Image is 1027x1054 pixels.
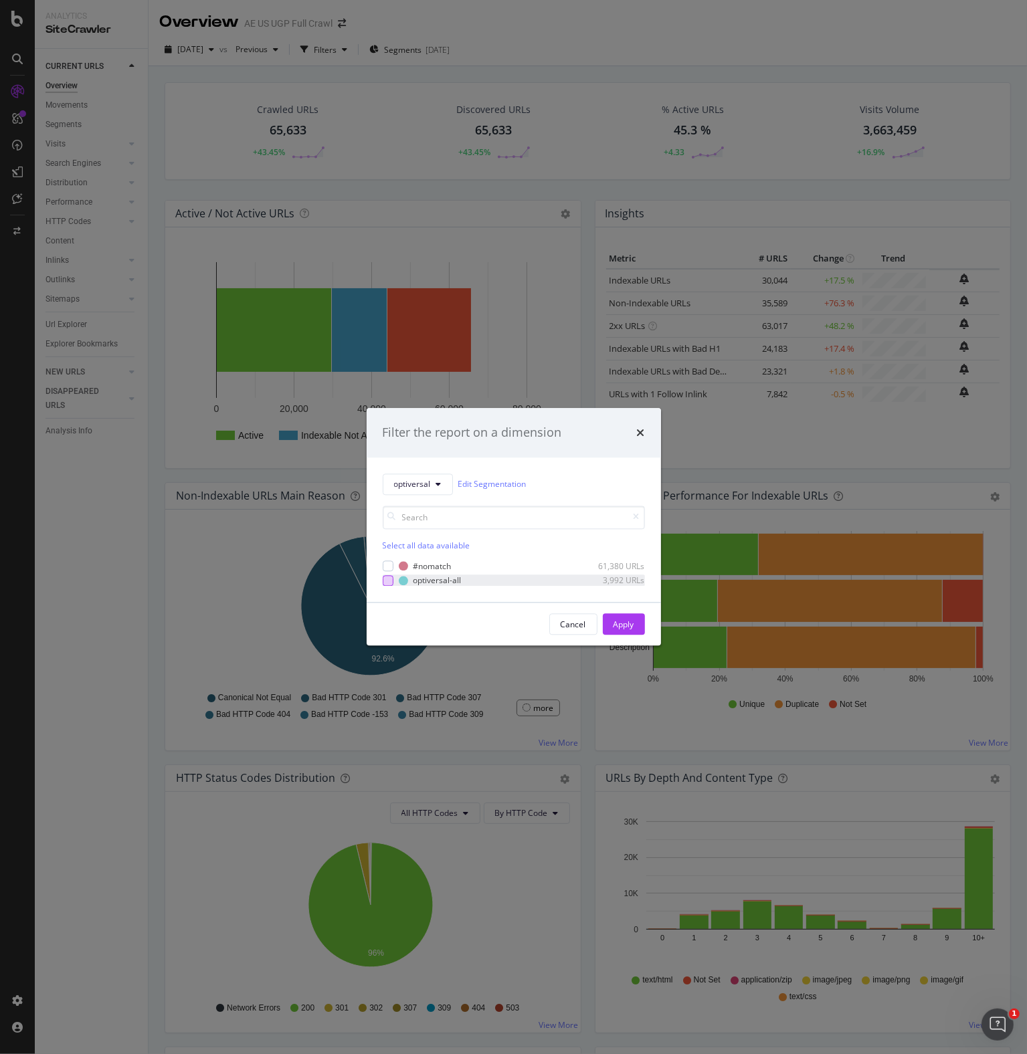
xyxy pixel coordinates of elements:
div: optiversal-all [413,574,462,586]
button: Cancel [549,614,597,635]
div: 3,992 URLs [579,574,645,586]
div: Apply [614,619,634,630]
iframe: Intercom live chat [982,1009,1014,1041]
div: modal [367,408,661,645]
input: Search [383,506,645,529]
span: optiversal [394,479,431,490]
a: Edit Segmentation [458,478,527,492]
div: 61,380 URLs [579,560,645,572]
div: times [637,424,645,441]
div: Cancel [561,619,586,630]
span: 1 [1009,1009,1020,1019]
div: Select all data available [383,540,645,551]
button: Apply [603,614,645,635]
div: Filter the report on a dimension [383,424,562,441]
button: optiversal [383,473,453,495]
div: #nomatch [413,560,452,572]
